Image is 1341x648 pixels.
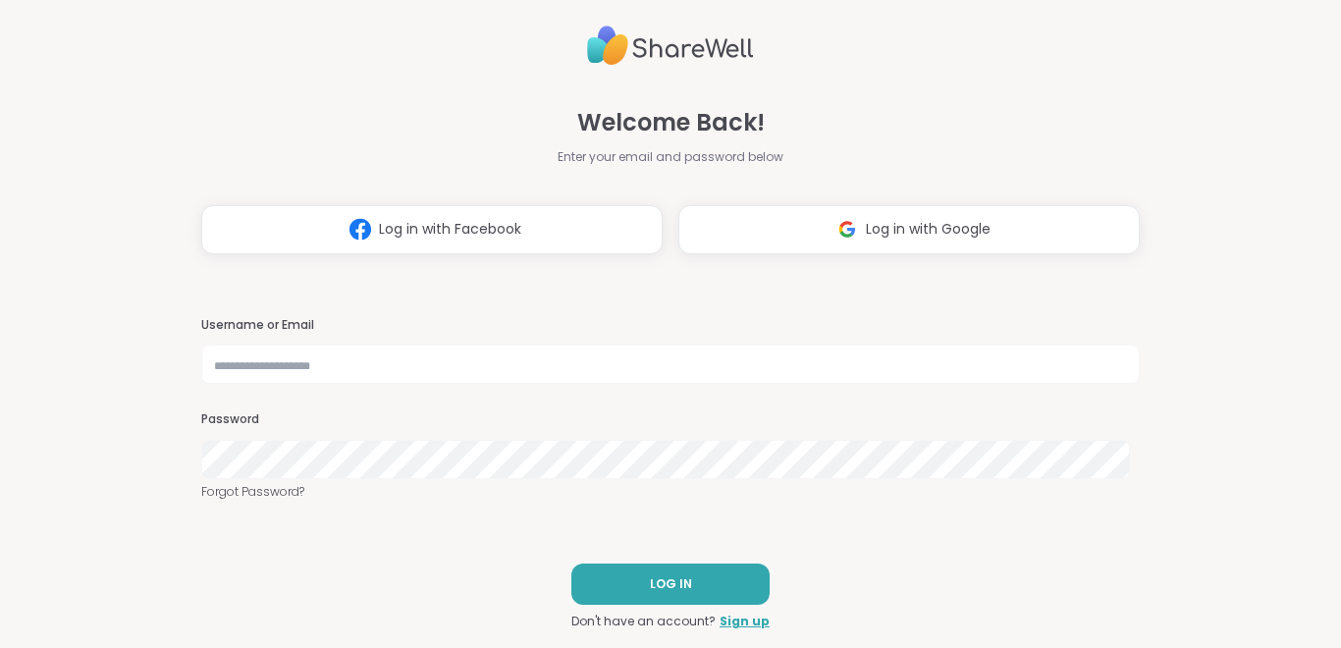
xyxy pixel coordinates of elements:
[342,211,379,247] img: ShareWell Logomark
[577,105,765,140] span: Welcome Back!
[379,219,521,240] span: Log in with Facebook
[571,564,770,605] button: LOG IN
[571,613,716,630] span: Don't have an account?
[201,205,663,254] button: Log in with Facebook
[201,483,1140,501] a: Forgot Password?
[678,205,1140,254] button: Log in with Google
[650,575,692,593] span: LOG IN
[201,317,1140,334] h3: Username or Email
[201,411,1140,428] h3: Password
[720,613,770,630] a: Sign up
[558,148,783,166] span: Enter your email and password below
[866,219,991,240] span: Log in with Google
[587,18,754,74] img: ShareWell Logo
[829,211,866,247] img: ShareWell Logomark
